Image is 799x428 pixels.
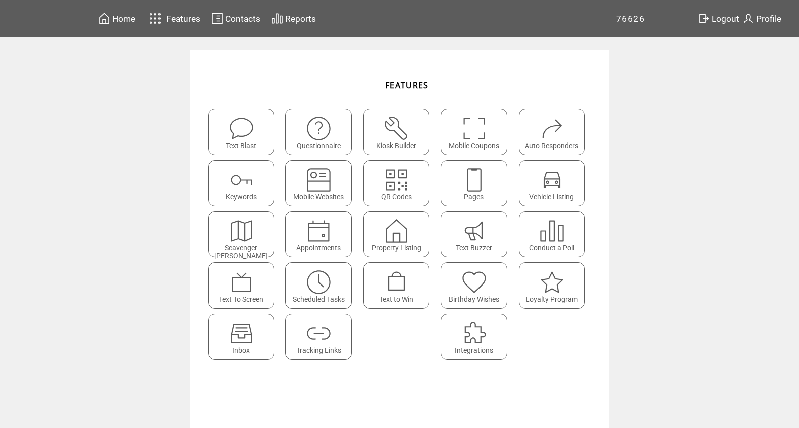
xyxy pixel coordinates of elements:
a: Text to Win [363,262,436,309]
img: tool%201.svg [383,115,410,142]
a: Mobile Websites [285,160,358,206]
a: Tracking Links [285,314,358,360]
img: qr.svg [383,167,410,193]
span: Conduct a Poll [529,244,574,252]
a: Appointments [285,211,358,257]
a: Property Listing [363,211,436,257]
img: keywords.svg [228,167,255,193]
img: text-blast.svg [228,115,255,142]
span: Auto Responders [525,141,578,150]
img: text-buzzer.svg [461,218,488,244]
img: integrations.svg [461,320,488,347]
span: Scheduled Tasks [293,295,345,303]
img: contacts.svg [211,12,223,25]
a: Kiosk Builder [363,109,436,155]
span: QR Codes [381,193,412,201]
span: Keywords [226,193,257,201]
img: loyalty-program.svg [539,269,565,296]
span: Questionnaire [297,141,341,150]
a: Scheduled Tasks [285,262,358,309]
img: scavenger.svg [228,218,255,244]
span: Property Listing [372,244,421,252]
span: Text to Win [379,295,413,303]
img: exit.svg [698,12,710,25]
img: links.svg [305,320,332,347]
img: home.svg [98,12,110,25]
a: Profile [741,11,783,26]
img: features.svg [146,10,164,27]
img: scheduled-tasks.svg [305,269,332,296]
a: Features [145,9,202,28]
a: Integrations [441,314,514,360]
a: Loyalty Program [519,262,591,309]
span: Text Blast [226,141,256,150]
span: Profile [756,14,781,24]
a: Logout [696,11,741,26]
span: Mobile Websites [293,193,344,201]
span: Inbox [232,346,250,354]
a: Keywords [208,160,281,206]
img: profile.svg [742,12,754,25]
img: auto-responders.svg [539,115,565,142]
span: Tracking Links [296,346,341,354]
span: Integrations [455,346,493,354]
a: Inbox [208,314,281,360]
img: landing-pages.svg [461,167,488,193]
a: Birthday Wishes [441,262,514,309]
a: Contacts [210,11,262,26]
a: Auto Responders [519,109,591,155]
a: QR Codes [363,160,436,206]
img: questionnaire.svg [305,115,332,142]
span: Pages [464,193,484,201]
a: Reports [270,11,317,26]
img: coupons.svg [461,115,488,142]
img: appointments.svg [305,218,332,244]
img: text-to-win.svg [383,269,410,296]
a: Home [97,11,137,26]
span: 76626 [616,14,645,24]
img: text-to-screen.svg [228,269,255,296]
a: Text Buzzer [441,211,514,257]
a: Scavenger [PERSON_NAME] [208,211,281,257]
a: Text Blast [208,109,281,155]
span: Vehicle Listing [529,193,574,201]
a: Questionnaire [285,109,358,155]
span: Contacts [225,14,260,24]
span: Kiosk Builder [376,141,416,150]
img: vehicle-listing.svg [539,167,565,193]
span: Appointments [296,244,341,252]
img: poll.svg [539,218,565,244]
span: Home [112,14,135,24]
img: mobile-websites.svg [305,167,332,193]
span: FEATURES [385,80,429,91]
a: Pages [441,160,514,206]
a: Vehicle Listing [519,160,591,206]
a: Conduct a Poll [519,211,591,257]
img: Inbox.svg [228,320,255,347]
span: Birthday Wishes [449,295,499,303]
span: Features [166,14,200,24]
span: Text To Screen [219,295,263,303]
span: Loyalty Program [526,295,578,303]
a: Text To Screen [208,262,281,309]
span: Reports [285,14,316,24]
span: Scavenger [PERSON_NAME] [214,244,268,260]
span: Mobile Coupons [449,141,499,150]
a: Mobile Coupons [441,109,514,155]
span: Logout [712,14,739,24]
span: Text Buzzer [456,244,492,252]
img: property-listing.svg [383,218,410,244]
img: chart.svg [271,12,283,25]
img: birthday-wishes.svg [461,269,488,296]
